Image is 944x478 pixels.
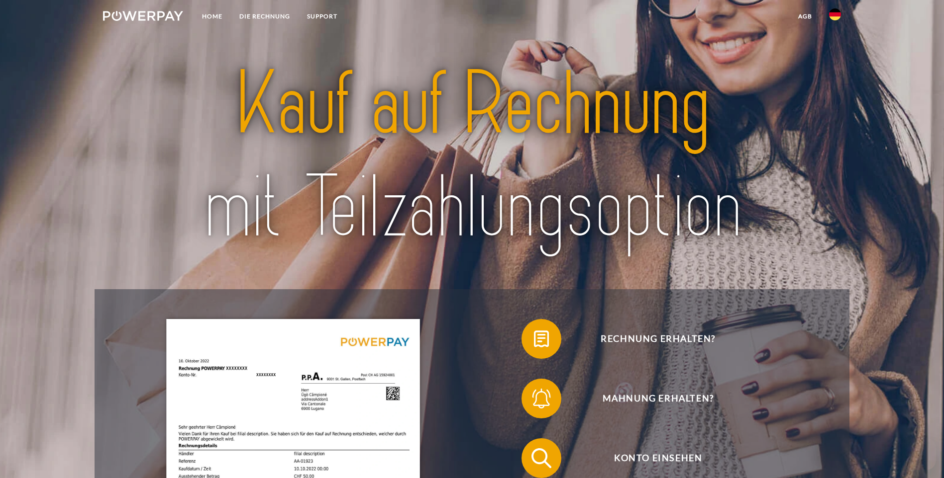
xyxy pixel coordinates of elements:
[522,379,780,418] button: Mahnung erhalten?
[299,7,346,25] a: SUPPORT
[536,319,780,359] span: Rechnung erhalten?
[529,326,554,351] img: qb_bill.svg
[829,8,841,20] img: de
[231,7,299,25] a: DIE RECHNUNG
[790,7,821,25] a: agb
[103,11,183,21] img: logo-powerpay-white.svg
[536,379,780,418] span: Mahnung erhalten?
[194,7,231,25] a: Home
[522,438,780,478] button: Konto einsehen
[139,48,805,264] img: title-powerpay_de.svg
[904,438,936,470] iframe: Schaltfläche zum Öffnen des Messaging-Fensters
[522,319,780,359] button: Rechnung erhalten?
[529,386,554,411] img: qb_bell.svg
[536,438,780,478] span: Konto einsehen
[529,446,554,471] img: qb_search.svg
